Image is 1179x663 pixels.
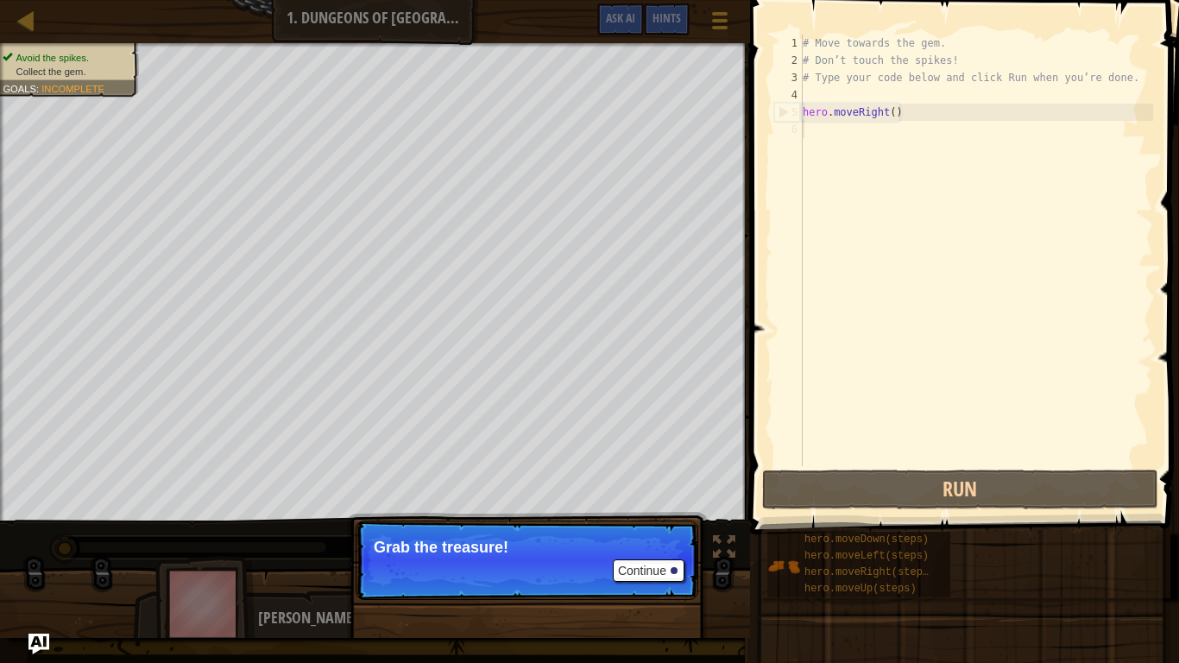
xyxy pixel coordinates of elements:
span: : [36,83,41,94]
span: Hints [653,9,681,26]
div: 6 [774,121,803,138]
span: hero.moveDown(steps) [804,534,929,546]
div: 1 [774,35,803,52]
span: hero.moveRight(steps) [804,566,935,578]
span: Incomplete [41,83,104,94]
span: Collect the gem. [16,66,86,77]
span: Goals [3,83,36,94]
span: Avoid the spikes. [16,52,89,63]
span: hero.moveLeft(steps) [804,550,929,562]
li: Collect the gem. [3,65,129,79]
button: Continue [613,559,684,582]
button: Show game menu [698,3,741,44]
span: hero.moveUp(steps) [804,583,917,595]
p: Grab the treasure! [374,539,680,556]
button: Ask AI [597,3,644,35]
div: 5 [775,104,803,121]
img: portrait.png [767,550,800,583]
span: Ask AI [606,9,635,26]
li: Avoid the spikes. [3,51,129,65]
div: 2 [774,52,803,69]
button: Ask AI [28,634,49,654]
div: 3 [774,69,803,86]
button: Run [762,470,1158,509]
div: 4 [774,86,803,104]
